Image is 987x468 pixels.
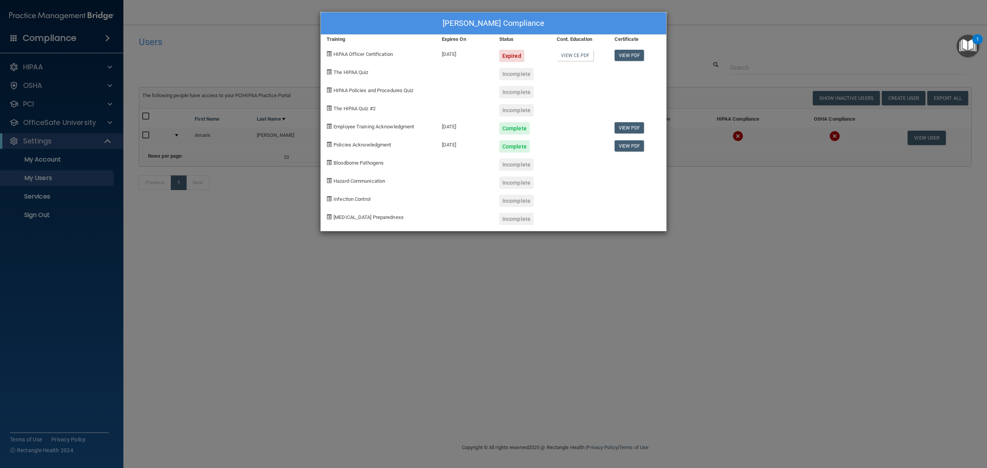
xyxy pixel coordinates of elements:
span: The HIPAA Quiz #2 [333,106,376,111]
a: View PDF [615,50,644,61]
div: Incomplete [499,213,534,225]
a: View CE PDF [557,50,593,61]
div: Incomplete [499,158,534,171]
span: HIPAA Officer Certification [333,51,393,57]
span: Bloodborne Pathogens [333,160,384,166]
a: View PDF [615,122,644,133]
span: Hazard Communication [333,178,385,184]
div: [DATE] [436,135,493,153]
div: Status [493,35,551,44]
span: The HIPAA Quiz [333,69,368,75]
div: Incomplete [499,86,534,98]
div: Incomplete [499,68,534,80]
div: Incomplete [499,104,534,116]
div: Cont. Education [551,35,608,44]
div: [DATE] [436,116,493,135]
span: [MEDICAL_DATA] Preparedness [333,214,404,220]
span: Policies Acknowledgment [333,142,391,148]
div: Training [321,35,436,44]
span: Infection Control [333,196,371,202]
span: HIPAA Policies and Procedures Quiz [333,88,413,93]
div: [PERSON_NAME] Compliance [321,12,666,35]
iframe: Drift Widget Chat Controller [854,414,978,444]
div: Incomplete [499,177,534,189]
div: Expires On [436,35,493,44]
button: Open Resource Center, 1 new notification [957,35,979,57]
div: Incomplete [499,195,534,207]
a: View PDF [615,140,644,152]
div: Complete [499,122,530,135]
div: Expired [499,50,524,62]
div: [DATE] [436,44,493,62]
div: 1 [976,39,979,49]
div: Certificate [609,35,666,44]
span: Employee Training Acknowledgment [333,124,414,130]
div: Complete [499,140,530,153]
